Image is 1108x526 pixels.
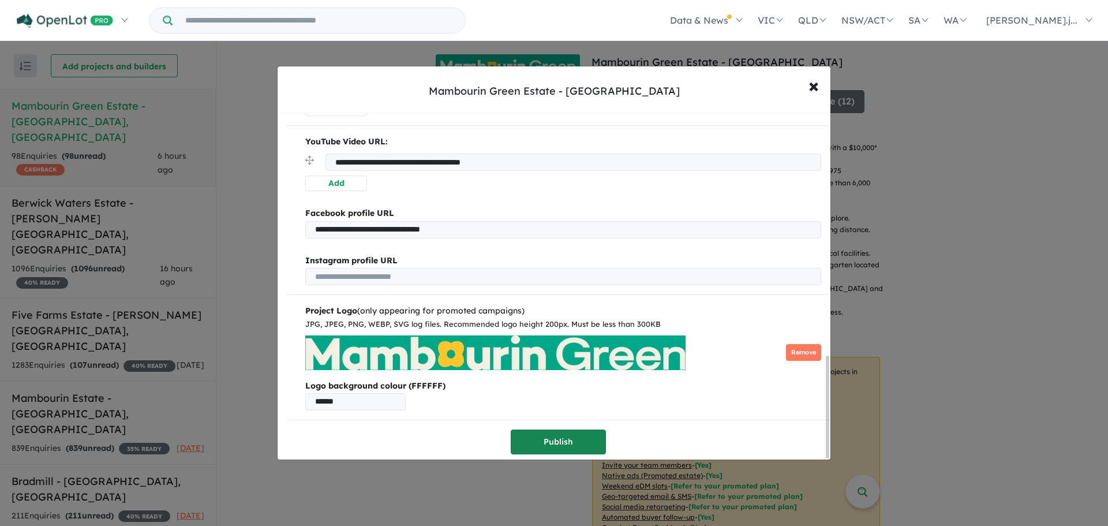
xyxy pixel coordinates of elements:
[429,84,680,99] div: Mambourin Green Estate - [GEOGRAPHIC_DATA]
[786,344,821,361] button: Remove
[305,208,394,218] b: Facebook profile URL
[808,73,819,98] span: ×
[305,176,367,191] button: Add
[305,335,686,370] img: Mambourin%20Green%20Estate%20-%20Mambourin%20Logo.jpg
[305,156,314,165] img: drag.svg
[511,430,606,454] button: Publish
[986,14,1077,26] span: [PERSON_NAME].j...
[305,255,398,266] b: Instagram profile URL
[305,135,821,149] p: YouTube Video URL:
[305,379,821,393] b: Logo background colour (FFFFFF)
[305,318,821,331] div: JPG, JPEG, PNG, WEBP, SVG log files. Recommended logo height 200px. Must be less than 300KB
[305,305,357,316] b: Project Logo
[175,8,463,33] input: Try estate name, suburb, builder or developer
[305,304,821,318] div: (only appearing for promoted campaigns)
[17,14,113,28] img: Openlot PRO Logo White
